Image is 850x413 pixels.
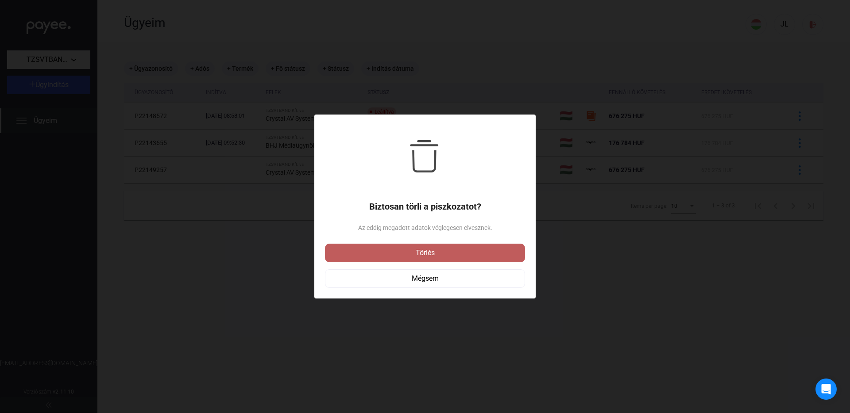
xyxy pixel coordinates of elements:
[409,140,441,172] img: trash-black
[325,244,525,262] button: Törlés
[325,201,525,212] h1: Biztosan törli a piszkozatot?
[328,273,522,284] div: Mégsem
[328,248,522,258] div: Törlés
[325,222,525,233] span: Az eddig megadott adatok véglegesen elvesznek.
[325,269,525,288] button: Mégsem
[815,379,837,400] div: Open Intercom Messenger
